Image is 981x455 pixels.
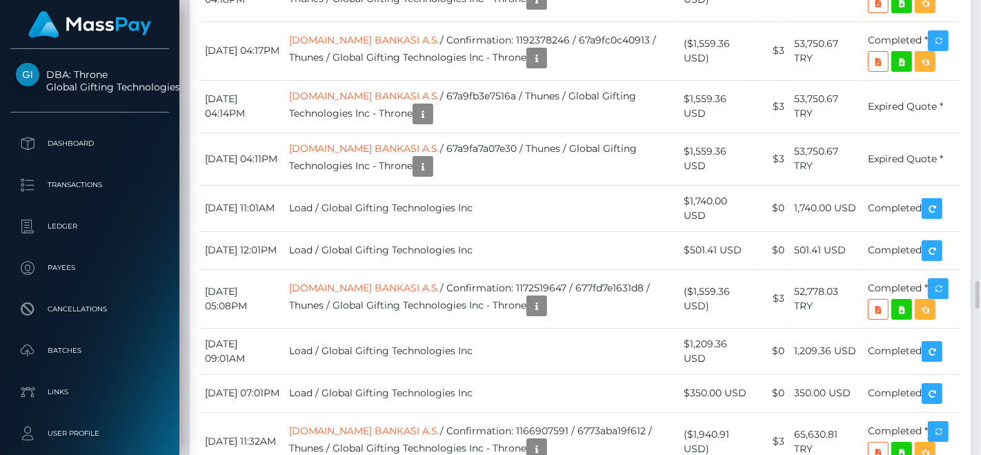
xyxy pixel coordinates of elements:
[200,231,284,269] td: [DATE] 12:01PM
[863,231,960,269] td: Completed
[10,292,169,327] a: Cancellations
[284,328,679,374] td: Load / Global Gifting Technologies Inc
[16,258,163,278] p: Payees
[679,133,753,185] td: $1,559.36 USD
[16,423,163,444] p: User Profile
[679,374,753,412] td: $350.00 USD
[789,133,864,185] td: 53,750.67 TRY
[10,168,169,202] a: Transactions
[16,133,163,154] p: Dashboard
[754,133,789,185] td: $3
[28,11,151,38] img: MassPay Logo
[789,231,864,269] td: 501.41 USD
[284,80,679,133] td: / 67a9fb3e7516a / Thunes / Global Gifting Technologies Inc - Throne
[16,340,163,361] p: Batches
[754,21,789,80] td: $3
[789,374,864,412] td: 350.00 USD
[284,374,679,412] td: Load / Global Gifting Technologies Inc
[679,231,753,269] td: $501.41 USD
[789,328,864,374] td: 1,209.36 USD
[284,269,679,328] td: / Confirmation: 1172519647 / 677fd7e1631d8 / Thunes / Global Gifting Technologies Inc - Throne
[789,21,864,80] td: 53,750.67 TRY
[284,133,679,185] td: / 67a9fa7a07e30 / Thunes / Global Gifting Technologies Inc - Throne
[863,185,960,231] td: Completed
[754,374,789,412] td: $0
[754,231,789,269] td: $0
[10,416,169,451] a: User Profile
[200,269,284,328] td: [DATE] 05:08PM
[754,80,789,133] td: $3
[10,251,169,285] a: Payees
[789,80,864,133] td: 53,750.67 TRY
[289,90,440,102] a: [DOMAIN_NAME] BANKASI A.S.
[16,382,163,403] p: Links
[679,269,753,328] td: ($1,559.36 USD)
[754,328,789,374] td: $0
[863,328,960,374] td: Completed
[200,374,284,412] td: [DATE] 07:01PM
[284,231,679,269] td: Load / Global Gifting Technologies Inc
[863,374,960,412] td: Completed
[289,34,440,46] a: [DOMAIN_NAME] BANKASI A.S.
[200,328,284,374] td: [DATE] 09:01AM
[10,68,169,93] span: DBA: Throne Global Gifting Technologies Inc
[289,142,440,155] a: [DOMAIN_NAME] BANKASI A.S.
[754,269,789,328] td: $3
[284,21,679,80] td: / Confirmation: 1192378246 / 67a9fc0c40913 / Thunes / Global Gifting Technologies Inc - Throne
[16,299,163,320] p: Cancellations
[679,185,753,231] td: $1,740.00 USD
[200,80,284,133] td: [DATE] 04:14PM
[863,133,960,185] td: Expired Quote *
[10,209,169,244] a: Ledger
[789,269,864,328] td: 52,778.03 TRY
[754,185,789,231] td: $0
[16,175,163,195] p: Transactions
[16,216,163,237] p: Ledger
[679,80,753,133] td: $1,559.36 USD
[200,21,284,80] td: [DATE] 04:17PM
[863,80,960,133] td: Expired Quote *
[679,21,753,80] td: ($1,559.36 USD)
[284,185,679,231] td: Load / Global Gifting Technologies Inc
[679,328,753,374] td: $1,209.36 USD
[200,133,284,185] td: [DATE] 04:11PM
[863,21,960,80] td: Completed *
[289,425,440,437] a: [DOMAIN_NAME] BANKASI A.S.
[200,185,284,231] td: [DATE] 11:01AM
[789,185,864,231] td: 1,740.00 USD
[10,375,169,409] a: Links
[863,269,960,328] td: Completed *
[10,126,169,161] a: Dashboard
[16,63,39,86] img: Global Gifting Technologies Inc
[10,333,169,368] a: Batches
[289,282,440,294] a: [DOMAIN_NAME] BANKASI A.S.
